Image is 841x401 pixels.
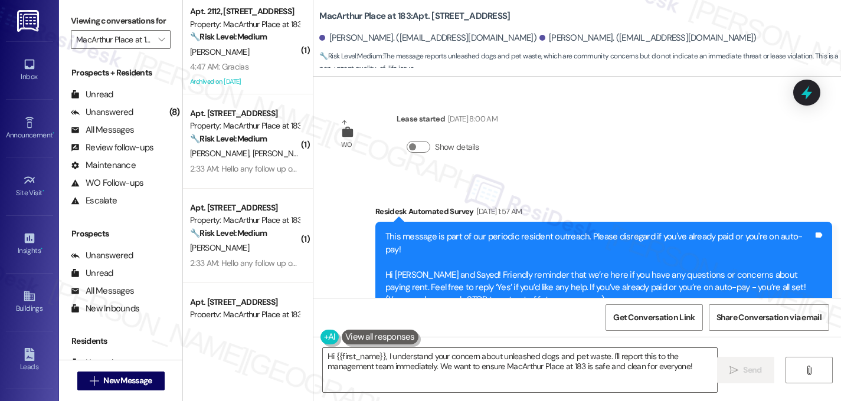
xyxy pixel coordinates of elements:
button: Share Conversation via email [709,304,829,331]
div: Property: MacArthur Place at 183 [190,214,299,226]
span: Send [743,364,761,376]
div: [PERSON_NAME]. ([EMAIL_ADDRESS][DOMAIN_NAME]) [319,32,536,44]
label: Viewing conversations for [71,12,171,30]
i:  [804,366,813,375]
div: [DATE] 8:00 AM [445,113,498,125]
span: New Message [103,374,152,387]
span: [PERSON_NAME] [190,242,249,253]
span: [PERSON_NAME] [190,47,249,57]
div: All Messages [71,285,134,297]
div: Unanswered [71,106,133,119]
div: Archived on [DATE] [189,74,300,89]
div: Escalate [71,195,117,207]
img: ResiDesk Logo [17,10,41,32]
div: Property: MacArthur Place at 183 [190,18,299,31]
div: Residents [59,335,182,347]
div: 4:47 AM: Gracias [190,61,248,72]
i:  [90,376,99,386]
div: Unanswered [71,249,133,262]
i:  [729,366,738,375]
div: This message is part of our periodic resident outreach. Please disregard if you've already paid o... [385,231,813,307]
div: New Inbounds [71,303,139,315]
div: WO Follow-ups [71,177,143,189]
a: Inbox [6,54,53,86]
div: WO [341,139,352,151]
div: Apt. [STREET_ADDRESS] [190,107,299,120]
span: [PERSON_NAME] [253,148,312,159]
div: (8) [166,103,183,121]
textarea: Hi {{first_name}}, I understand your concern about unleashed dogs and pet waste. I'll report this... [323,348,717,392]
strong: 🔧 Risk Level: Medium [319,51,382,61]
div: All Messages [71,124,134,136]
div: Unread [71,357,113,369]
div: [DATE] 1:57 AM [474,205,522,218]
div: Review follow-ups [71,142,153,154]
div: Apt. 2112, [STREET_ADDRESS] [190,5,299,18]
button: Get Conversation Link [606,304,702,331]
label: Show details [435,141,479,153]
div: Unread [71,88,113,101]
span: • [42,187,44,195]
span: Share Conversation via email [716,311,822,324]
div: Unread [71,267,113,280]
div: Residesk Automated Survey [375,205,832,222]
i:  [158,35,165,44]
span: Get Conversation Link [613,311,695,324]
span: [PERSON_NAME] [190,148,253,159]
a: Leads [6,344,53,376]
span: • [53,129,54,137]
div: Maintenance [71,159,136,172]
a: Insights • [6,228,53,260]
div: Apt. [STREET_ADDRESS] [190,296,299,308]
span: : The message reports unleashed dogs and pet waste, which are community concerns but do not indic... [319,50,841,75]
div: [PERSON_NAME]. ([EMAIL_ADDRESS][DOMAIN_NAME]) [539,32,757,44]
strong: 🔧 Risk Level: Medium [190,133,267,144]
button: Send [717,357,774,383]
div: Lease started [397,113,497,129]
input: All communities [76,30,152,49]
span: • [41,245,42,253]
button: New Message [77,372,165,390]
b: MacArthur Place at 183: Apt. [STREET_ADDRESS] [319,10,510,22]
a: Buildings [6,286,53,318]
div: Prospects + Residents [59,67,182,79]
strong: 🔧 Risk Level: Medium [190,228,267,238]
div: Apt. [STREET_ADDRESS] [190,202,299,214]
div: Property: MacArthur Place at 183 [190,120,299,132]
strong: 🔧 Risk Level: Medium [190,31,267,42]
div: Prospects [59,228,182,240]
a: Site Visit • [6,170,53,202]
div: Property: MacArthur Place at 183 [190,308,299,321]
